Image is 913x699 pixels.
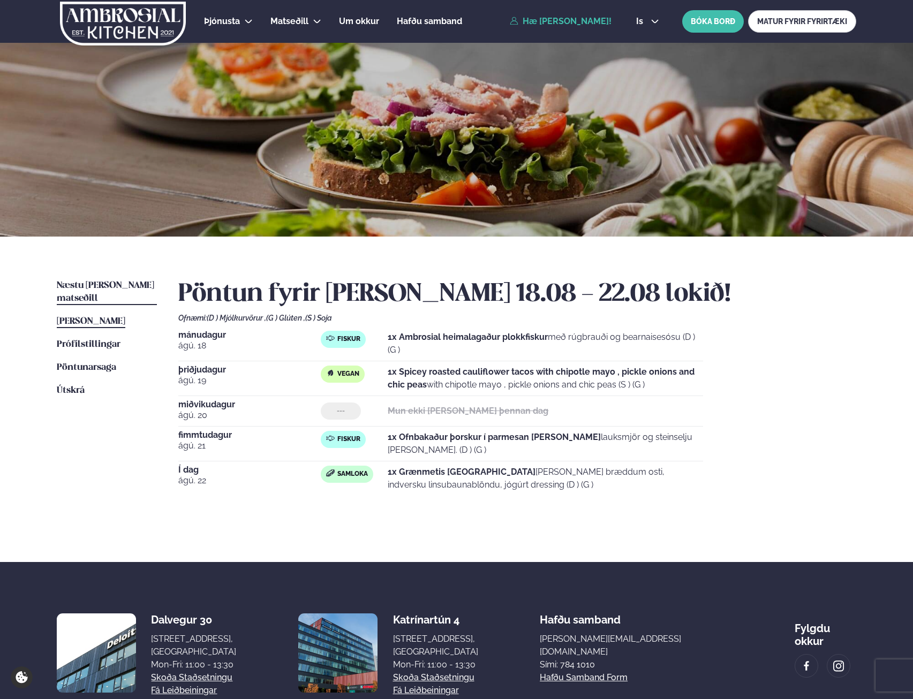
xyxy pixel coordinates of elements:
a: Cookie settings [11,666,33,688]
div: Dalvegur 30 [151,613,236,626]
a: Um okkur [339,15,379,28]
img: fish.svg [326,334,335,343]
span: ágú. 19 [178,374,321,387]
a: [PERSON_NAME] [57,315,125,328]
img: logo [59,2,187,45]
strong: 1x Spicey roasted cauliflower tacos with chipotle mayo , pickle onions and chic peas [388,367,695,390]
span: Matseðill [270,16,308,26]
span: Vegan [337,370,359,378]
div: Katrínartún 4 [393,613,478,626]
img: image alt [298,613,378,693]
span: Samloka [337,470,368,478]
div: [STREET_ADDRESS], [GEOGRAPHIC_DATA] [151,633,236,658]
a: image alt [827,655,850,677]
span: Útskrá [57,386,85,395]
strong: Mun ekki [PERSON_NAME] þennan dag [388,406,548,416]
span: ágú. 22 [178,474,321,487]
span: --- [337,407,345,415]
img: sandwich-new-16px.svg [326,469,335,477]
span: Prófílstillingar [57,340,120,349]
strong: 1x Ambrosial heimalagaður plokkfiskur [388,332,548,342]
a: image alt [795,655,818,677]
div: Mon-Fri: 11:00 - 13:30 [151,658,236,671]
p: með rúgbrauði og bearnaisesósu (D ) (G ) [388,331,703,356]
a: Hafðu samband form [540,671,628,684]
strong: 1x Ofnbakaður þorskur í parmesan [PERSON_NAME] [388,432,601,442]
h2: Pöntun fyrir [PERSON_NAME] 18.08 - 22.08 lokið! [178,279,856,309]
span: Næstu [PERSON_NAME] matseðill [57,281,154,303]
span: Hafðu samband [540,605,621,626]
img: Vegan.svg [326,369,335,377]
p: lauksmjör og steinselju [PERSON_NAME]. (D ) (G ) [388,431,703,457]
a: Pöntunarsaga [57,361,116,374]
span: þriðjudagur [178,366,321,374]
a: Prófílstillingar [57,338,120,351]
a: Hafðu samband [397,15,462,28]
span: ágú. 20 [178,409,321,422]
span: (S ) Soja [305,314,332,322]
button: BÓKA BORÐ [682,10,744,33]
a: Fá leiðbeiningar [393,684,459,697]
span: mánudagur [178,331,321,339]
div: Fylgdu okkur [795,613,856,648]
span: Fiskur [337,435,360,444]
a: Næstu [PERSON_NAME] matseðill [57,279,157,305]
span: Hafðu samband [397,16,462,26]
div: [STREET_ADDRESS], [GEOGRAPHIC_DATA] [393,633,478,658]
span: (D ) Mjólkurvörur , [207,314,266,322]
span: (G ) Glúten , [266,314,305,322]
a: Skoða staðsetningu [393,671,474,684]
img: fish.svg [326,434,335,443]
button: is [628,17,668,26]
span: Fiskur [337,335,360,344]
img: image alt [57,613,136,693]
span: Þjónusta [204,16,240,26]
a: Fá leiðbeiningar [151,684,217,697]
p: Sími: 784 1010 [540,658,733,671]
strong: 1x Grænmetis [GEOGRAPHIC_DATA] [388,467,535,477]
span: [PERSON_NAME] [57,317,125,326]
a: Skoða staðsetningu [151,671,232,684]
a: Hæ [PERSON_NAME]! [510,17,612,26]
span: is [636,17,646,26]
img: image alt [833,660,844,672]
span: Um okkur [339,16,379,26]
span: Í dag [178,466,321,474]
a: [PERSON_NAME][EMAIL_ADDRESS][DOMAIN_NAME] [540,633,733,658]
span: fimmtudagur [178,431,321,439]
span: ágú. 21 [178,439,321,452]
span: miðvikudagur [178,400,321,409]
a: Matseðill [270,15,308,28]
span: ágú. 18 [178,339,321,352]
img: image alt [801,660,812,672]
p: [PERSON_NAME] bræddum osti, indversku linsubaunablöndu, jógúrt dressing (D ) (G ) [388,466,703,491]
div: Ofnæmi: [178,314,856,322]
a: MATUR FYRIR FYRIRTÆKI [748,10,856,33]
a: Útskrá [57,384,85,397]
p: with chipotle mayo , pickle onions and chic peas (S ) (G ) [388,366,703,391]
span: Pöntunarsaga [57,363,116,372]
div: Mon-Fri: 11:00 - 13:30 [393,658,478,671]
a: Þjónusta [204,15,240,28]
